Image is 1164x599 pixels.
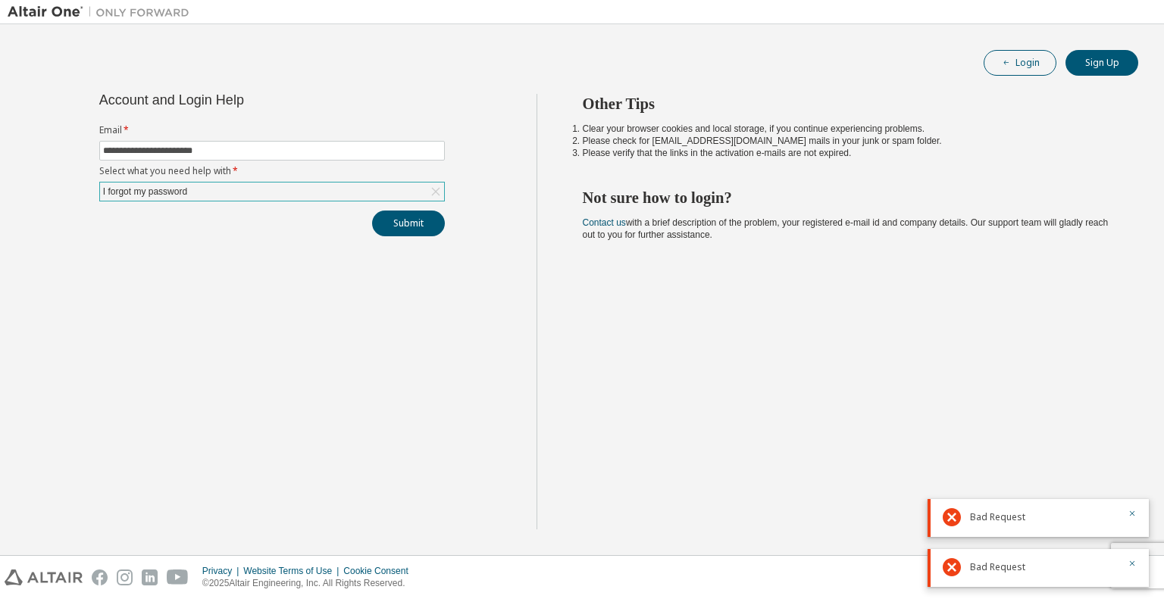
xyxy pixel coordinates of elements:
[583,135,1112,147] li: Please check for [EMAIL_ADDRESS][DOMAIN_NAME] mails in your junk or spam folder.
[583,147,1112,159] li: Please verify that the links in the activation e-mails are not expired.
[92,569,108,585] img: facebook.svg
[984,50,1056,76] button: Login
[583,217,1109,240] span: with a brief description of the problem, your registered e-mail id and company details. Our suppo...
[970,511,1025,523] span: Bad Request
[117,569,133,585] img: instagram.svg
[243,565,343,577] div: Website Terms of Use
[167,569,189,585] img: youtube.svg
[970,561,1025,573] span: Bad Request
[101,183,189,200] div: I forgot my password
[583,217,626,228] a: Contact us
[583,188,1112,207] h2: Not sure how to login?
[5,569,83,585] img: altair_logo.svg
[99,94,376,106] div: Account and Login Help
[99,165,445,177] label: Select what you need help with
[202,577,418,590] p: © 2025 Altair Engineering, Inc. All Rights Reserved.
[100,183,444,201] div: I forgot my password
[142,569,158,585] img: linkedin.svg
[99,124,445,136] label: Email
[202,565,243,577] div: Privacy
[583,123,1112,135] li: Clear your browser cookies and local storage, if you continue experiencing problems.
[583,94,1112,114] h2: Other Tips
[343,565,417,577] div: Cookie Consent
[372,211,445,236] button: Submit
[8,5,197,20] img: Altair One
[1065,50,1138,76] button: Sign Up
